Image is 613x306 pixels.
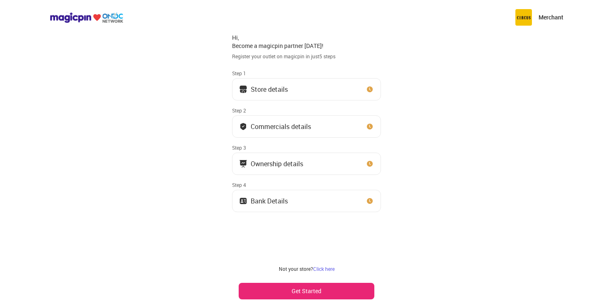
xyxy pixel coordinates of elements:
[232,182,381,188] div: Step 4
[366,122,374,131] img: clock_icon_new.67dbf243.svg
[232,70,381,76] div: Step 1
[515,9,532,26] img: circus.b677b59b.png
[366,85,374,93] img: clock_icon_new.67dbf243.svg
[366,197,374,205] img: clock_icon_new.67dbf243.svg
[313,265,335,272] a: Click here
[232,33,381,50] div: Hi, Become a magicpin partner [DATE]!
[232,144,381,151] div: Step 3
[279,265,313,272] span: Not your store?
[251,87,288,91] div: Store details
[232,53,381,60] div: Register your outlet on magicpin in just 5 steps
[251,199,288,203] div: Bank Details
[251,162,303,166] div: Ownership details
[232,190,381,212] button: Bank Details
[239,283,374,299] button: Get Started
[539,13,563,22] p: Merchant
[239,85,247,93] img: storeIcon.9b1f7264.svg
[232,107,381,114] div: Step 2
[232,78,381,100] button: Store details
[232,153,381,175] button: Ownership details
[239,160,247,168] img: commercials_icon.983f7837.svg
[366,160,374,168] img: clock_icon_new.67dbf243.svg
[239,122,247,131] img: bank_details_tick.fdc3558c.svg
[50,12,123,23] img: ondc-logo-new-small.8a59708e.svg
[239,197,247,205] img: ownership_icon.37569ceb.svg
[232,115,381,138] button: Commercials details
[251,124,311,129] div: Commercials details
